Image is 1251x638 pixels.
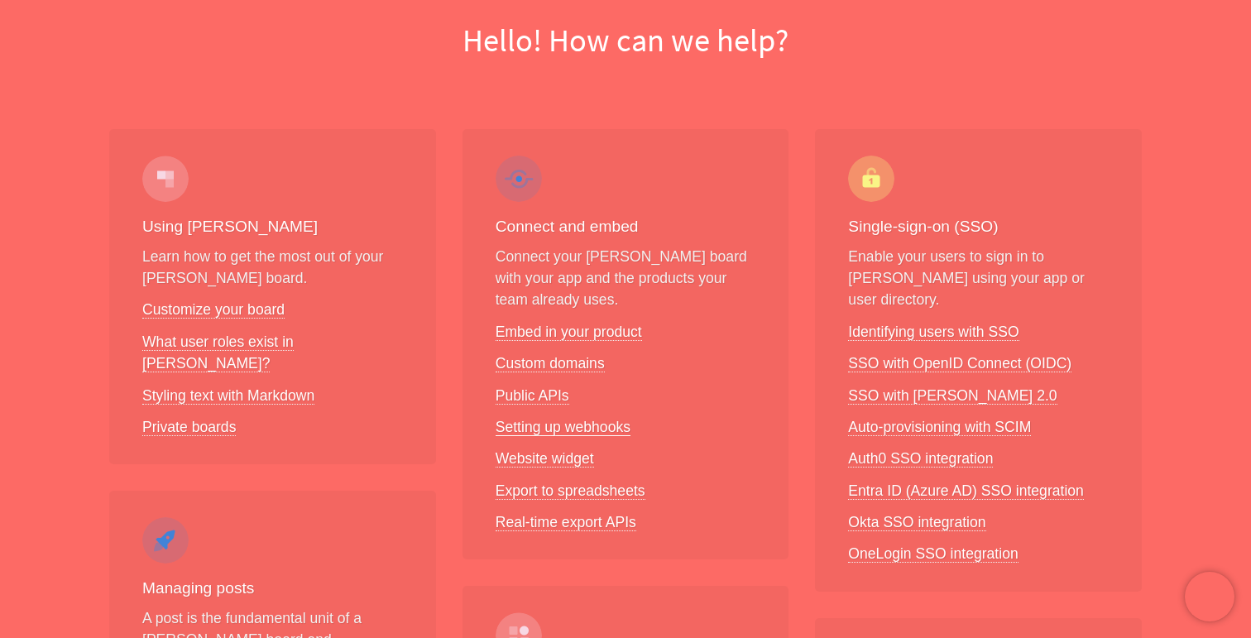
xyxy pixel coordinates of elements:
a: OneLogin SSO integration [848,545,1018,563]
p: Learn how to get the most out of your [PERSON_NAME] board. [142,246,403,290]
a: Real-time export APIs [496,514,636,531]
a: Custom domains [496,355,605,372]
a: Auto-provisioning with SCIM [848,419,1031,436]
a: Customize your board [142,301,285,319]
a: Public APIs [496,387,569,405]
a: Identifying users with SSO [848,324,1019,341]
iframe: Chatra live chat [1185,572,1234,621]
a: SSO with OpenID Connect (OIDC) [848,355,1071,372]
a: Export to spreadsheets [496,482,645,500]
p: Enable your users to sign in to [PERSON_NAME] using your app or user directory. [848,246,1109,311]
h3: Connect and embed [496,215,756,239]
h3: Using [PERSON_NAME] [142,215,403,239]
a: Setting up webhooks [496,419,630,436]
a: Private boards [142,419,236,436]
a: SSO with [PERSON_NAME] 2.0 [848,387,1057,405]
h3: Managing posts [142,577,403,601]
a: Website widget [496,450,594,468]
a: Styling text with Markdown [142,387,314,405]
a: Embed in your product [496,324,642,341]
h3: Single-sign-on (SSO) [848,215,1109,239]
h1: Hello! How can we help? [13,18,1238,63]
a: Auth0 SSO integration [848,450,993,468]
p: Connect your [PERSON_NAME] board with your app and the products your team already uses. [496,246,756,311]
a: Okta SSO integration [848,514,985,531]
a: What user roles exist in [PERSON_NAME]? [142,333,294,372]
a: Entra ID (Azure AD) SSO integration [848,482,1084,500]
